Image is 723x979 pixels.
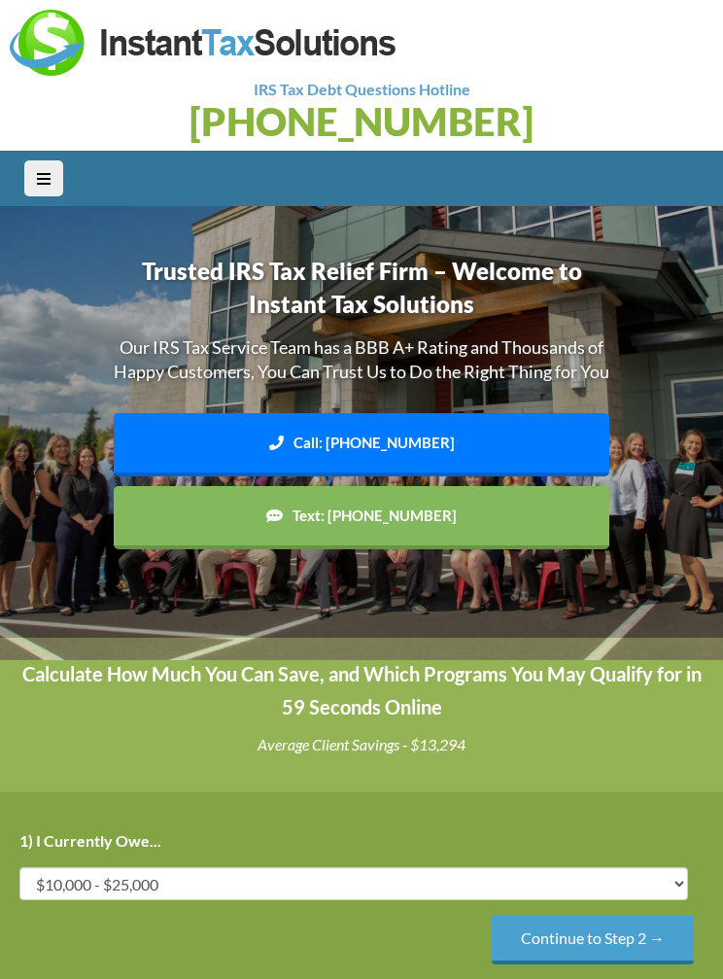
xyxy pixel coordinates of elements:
[19,831,161,852] label: 1) I Currently Owe...
[114,255,609,320] h1: Trusted IRS Tax Relief Firm – Welcome to Instant Tax Solutions
[10,10,674,76] a: Instant Tax Solutions Logo
[189,98,534,145] a: [PHONE_NUMBER]
[114,335,609,384] h3: Our IRS Tax Service Team has a BBB A+ Rating and Thousands of Happy Customers, You Can Trust Us t...
[492,915,694,964] input: Continue to Step 2 →
[19,657,704,723] h4: Calculate How Much You Can Save, and Which Programs You May Qualify for in 59 Seconds Online
[258,735,465,753] i: Average Client Savings - $13,294
[24,160,63,196] button: Menu Icon
[254,80,470,98] strong: IRS Tax Debt Questions Hotline
[10,10,398,76] img: Instant Tax Solutions Logo
[114,413,609,476] a: Call: [PHONE_NUMBER]
[114,486,609,549] a: Text: [PHONE_NUMBER]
